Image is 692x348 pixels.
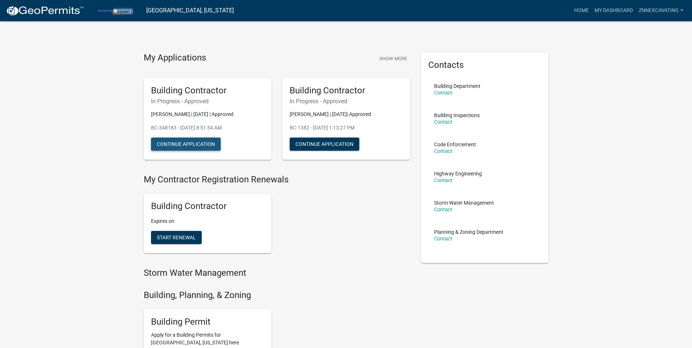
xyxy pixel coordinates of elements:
button: Continue Application [151,138,221,151]
p: Highway Engineering [434,171,482,176]
span: Start Renewal [157,235,196,240]
a: My Dashboard [592,4,636,18]
wm-registration-list-section: My Contractor Registration Renewals [144,174,410,259]
button: Show More [376,53,410,65]
button: Continue Application [290,138,359,151]
p: Storm Water Management [434,200,494,205]
h4: My Applications [144,53,206,63]
p: Building Inspections [434,113,480,118]
h5: Building Contractor [151,201,264,212]
button: Start Renewal [151,231,202,244]
a: znnexcavating [636,4,686,18]
p: [PERSON_NAME] | [DATE] | Approved [151,111,264,118]
a: Home [571,4,592,18]
p: Expires on [151,217,264,225]
a: Contact [434,236,452,241]
h5: Contacts [428,60,541,70]
p: Planning & Zoning Department [434,229,503,235]
h5: Building Contractor [151,85,264,96]
p: BC-1382 - [DATE] 1:13:27 PM [290,124,403,132]
h6: In Progress - Approved [151,98,264,105]
h4: My Contractor Registration Renewals [144,174,410,185]
a: Contact [434,119,452,125]
a: Contact [434,148,452,154]
a: Contact [434,206,452,212]
a: Contact [434,90,452,96]
h5: Building Permit [151,317,264,327]
p: Building Department [434,84,480,89]
h5: Building Contractor [290,85,403,96]
p: [PERSON_NAME] | [DATE]| Approved [290,111,403,118]
img: Porter County, Indiana [90,5,140,15]
h4: Building, Planning, & Zoning [144,290,410,301]
h6: In Progress - Approved [290,98,403,105]
a: Contact [434,177,452,183]
p: Code Enforcement [434,142,476,147]
p: Apply for a Building Permits for [GEOGRAPHIC_DATA], [US_STATE] here [151,331,264,347]
p: BC-348183 - [DATE] 8:51:54 AM [151,124,264,132]
a: [GEOGRAPHIC_DATA], [US_STATE] [146,4,234,17]
h4: Storm Water Management [144,268,410,278]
